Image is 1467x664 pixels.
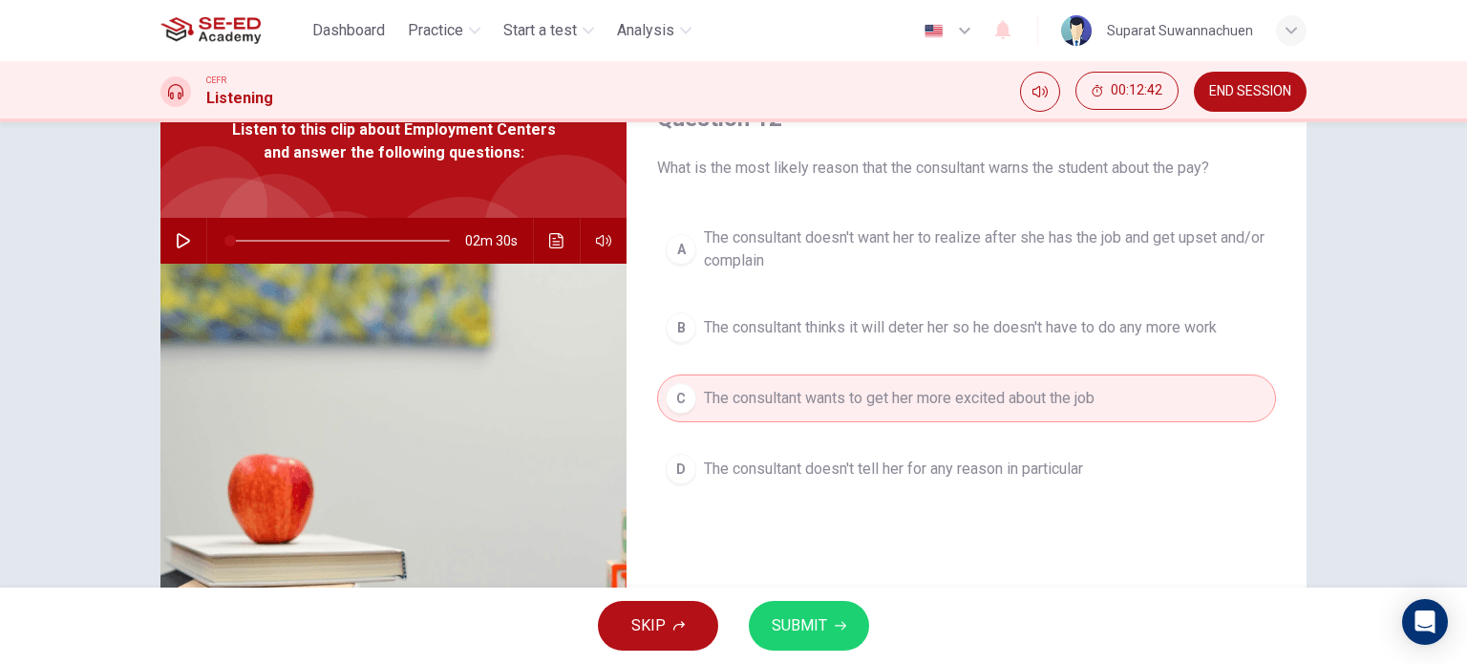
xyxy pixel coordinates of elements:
[1111,83,1162,98] span: 00:12:42
[704,387,1095,410] span: The consultant wants to get her more excited about the job
[1402,599,1448,645] div: Open Intercom Messenger
[503,19,577,42] span: Start a test
[666,383,696,414] div: C
[666,234,696,265] div: A
[465,218,533,264] span: 02m 30s
[598,601,718,651] button: SKIP
[223,118,564,164] span: Listen to this clip about Employment Centers and answer the following questions:
[609,13,699,48] button: Analysis
[1075,72,1179,112] div: Hide
[704,226,1267,272] span: The consultant doesn't want her to realize after she has the job and get upset and/or complain
[1209,84,1291,99] span: END SESSION
[704,458,1083,481] span: The consultant doesn't tell her for any reason in particular
[657,157,1276,180] span: What is the most likely reason that the consultant warns the student about the pay?
[542,218,572,264] button: Click to see the audio transcription
[400,13,488,48] button: Practice
[631,612,666,639] span: SKIP
[1061,15,1092,46] img: Profile picture
[160,11,261,50] img: SE-ED Academy logo
[657,375,1276,422] button: CThe consultant wants to get her more excited about the job
[1107,19,1253,42] div: Suparat Suwannachuen
[1075,72,1179,110] button: 00:12:42
[657,445,1276,493] button: DThe consultant doesn't tell her for any reason in particular
[772,612,827,639] span: SUBMIT
[666,312,696,343] div: B
[666,454,696,484] div: D
[1020,72,1060,112] div: Mute
[1194,72,1307,112] button: END SESSION
[408,19,463,42] span: Practice
[922,24,946,38] img: en
[312,19,385,42] span: Dashboard
[206,87,273,110] h1: Listening
[206,74,226,87] span: CEFR
[704,316,1217,339] span: The consultant thinks it will deter her so he doesn't have to do any more work
[657,218,1276,281] button: AThe consultant doesn't want her to realize after she has the job and get upset and/or complain
[160,11,305,50] a: SE-ED Academy logo
[617,19,674,42] span: Analysis
[496,13,602,48] button: Start a test
[657,304,1276,352] button: BThe consultant thinks it will deter her so he doesn't have to do any more work
[749,601,869,651] button: SUBMIT
[305,13,393,48] button: Dashboard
